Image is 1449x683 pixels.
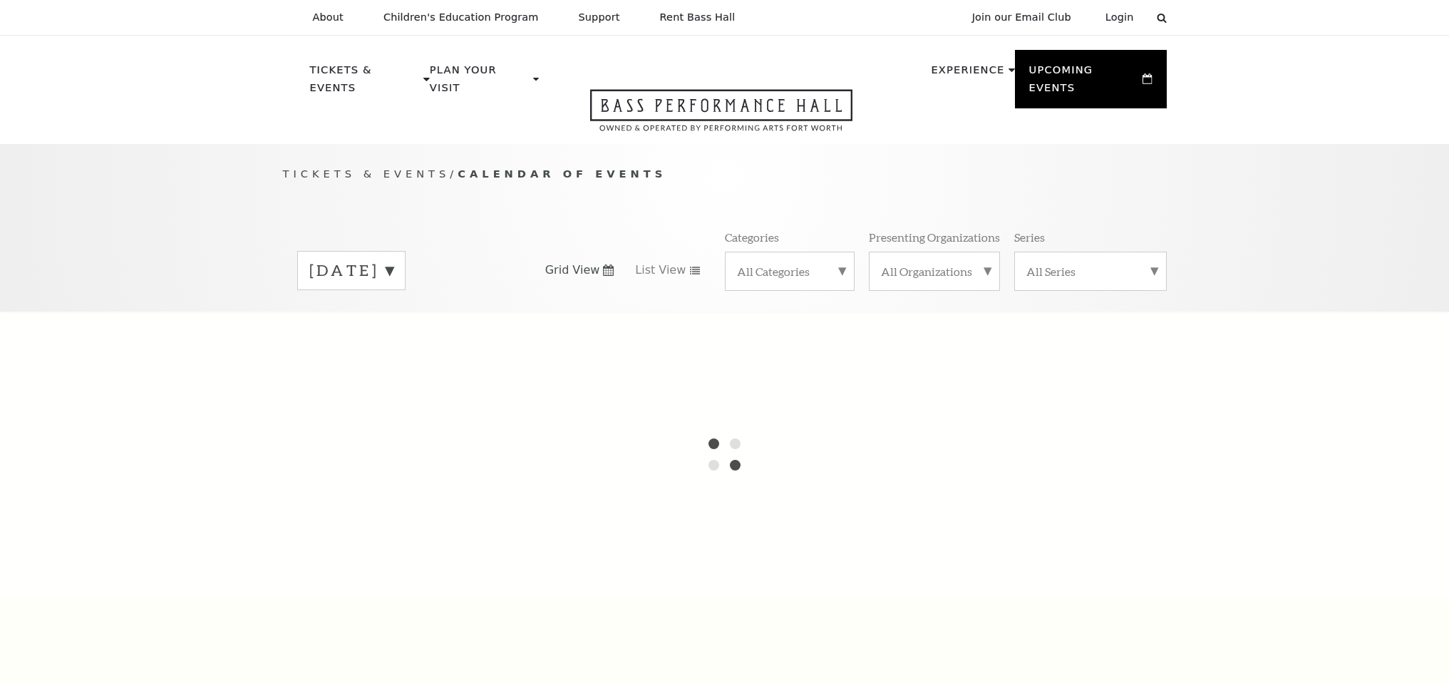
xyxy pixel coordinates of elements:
[579,11,620,24] p: Support
[283,168,450,180] span: Tickets & Events
[869,230,1000,245] p: Presenting Organizations
[881,264,988,279] label: All Organizations
[313,11,344,24] p: About
[635,262,686,278] span: List View
[545,262,600,278] span: Grid View
[1029,61,1140,105] p: Upcoming Events
[309,260,393,282] label: [DATE]
[725,230,779,245] p: Categories
[310,61,421,105] p: Tickets & Events
[283,165,1167,183] p: /
[383,11,539,24] p: Children's Education Program
[660,11,736,24] p: Rent Bass Hall
[458,168,666,180] span: Calendar of Events
[430,61,530,105] p: Plan Your Visit
[737,264,842,279] label: All Categories
[1014,230,1045,245] p: Series
[1026,264,1155,279] label: All Series
[931,61,1004,87] p: Experience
